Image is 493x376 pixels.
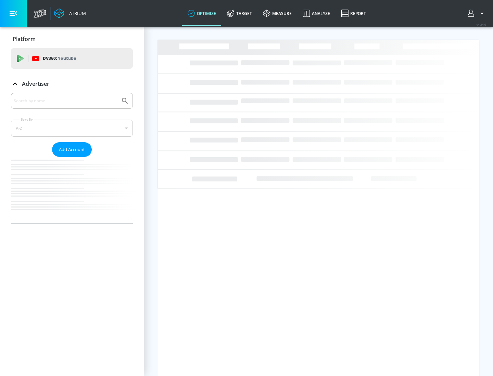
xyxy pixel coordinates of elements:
[336,1,371,26] a: Report
[43,55,76,62] p: DV360:
[54,8,86,18] a: Atrium
[52,142,92,157] button: Add Account
[11,74,133,93] div: Advertiser
[477,23,486,26] span: v 4.24.0
[66,10,86,16] div: Atrium
[182,1,222,26] a: optimize
[20,117,34,122] label: Sort By
[257,1,297,26] a: measure
[11,29,133,49] div: Platform
[222,1,257,26] a: Target
[11,157,133,223] nav: list of Advertiser
[297,1,336,26] a: Analyze
[22,80,49,88] p: Advertiser
[11,48,133,69] div: DV360: Youtube
[14,96,117,105] input: Search by name
[11,120,133,137] div: A-Z
[58,55,76,62] p: Youtube
[11,93,133,223] div: Advertiser
[13,35,36,43] p: Platform
[59,146,85,153] span: Add Account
